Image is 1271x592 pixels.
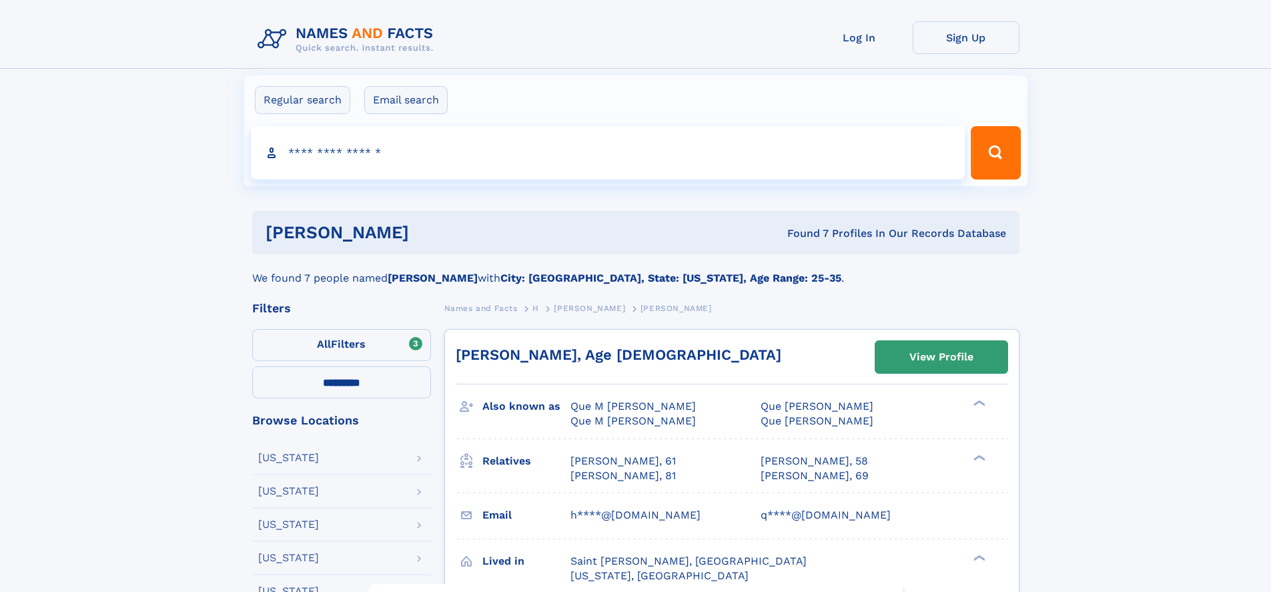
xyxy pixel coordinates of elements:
[258,453,319,463] div: [US_STATE]
[388,272,478,284] b: [PERSON_NAME]
[570,469,676,483] a: [PERSON_NAME], 81
[570,569,749,582] span: [US_STATE], [GEOGRAPHIC_DATA]
[500,272,841,284] b: City: [GEOGRAPHIC_DATA], State: [US_STATE], Age Range: 25-35
[554,300,625,316] a: [PERSON_NAME]
[641,304,712,313] span: [PERSON_NAME]
[913,21,1019,54] a: Sign Up
[364,86,448,114] label: Email search
[532,304,539,313] span: H
[482,450,570,473] h3: Relatives
[251,126,965,180] input: search input
[554,304,625,313] span: [PERSON_NAME]
[971,126,1020,180] button: Search Button
[570,555,807,567] span: Saint [PERSON_NAME], [GEOGRAPHIC_DATA]
[875,341,1007,373] a: View Profile
[482,395,570,418] h3: Also known as
[570,414,696,427] span: Que M [PERSON_NAME]
[252,254,1019,286] div: We found 7 people named with .
[252,329,431,361] label: Filters
[456,346,781,363] a: [PERSON_NAME], Age [DEMOGRAPHIC_DATA]
[570,454,676,469] a: [PERSON_NAME], 61
[252,21,444,57] img: Logo Names and Facts
[482,504,570,527] h3: Email
[761,454,868,469] a: [PERSON_NAME], 58
[258,553,319,563] div: [US_STATE]
[252,414,431,426] div: Browse Locations
[570,400,696,412] span: Que M [PERSON_NAME]
[258,519,319,530] div: [US_STATE]
[532,300,539,316] a: H
[444,300,518,316] a: Names and Facts
[482,550,570,573] h3: Lived in
[598,226,1006,241] div: Found 7 Profiles In Our Records Database
[970,553,986,562] div: ❯
[252,302,431,314] div: Filters
[258,486,319,497] div: [US_STATE]
[970,453,986,462] div: ❯
[255,86,350,114] label: Regular search
[266,224,598,241] h1: [PERSON_NAME]
[761,400,873,412] span: Que [PERSON_NAME]
[317,338,331,350] span: All
[970,399,986,408] div: ❯
[909,342,973,372] div: View Profile
[761,414,873,427] span: Que [PERSON_NAME]
[761,469,869,483] a: [PERSON_NAME], 69
[806,21,913,54] a: Log In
